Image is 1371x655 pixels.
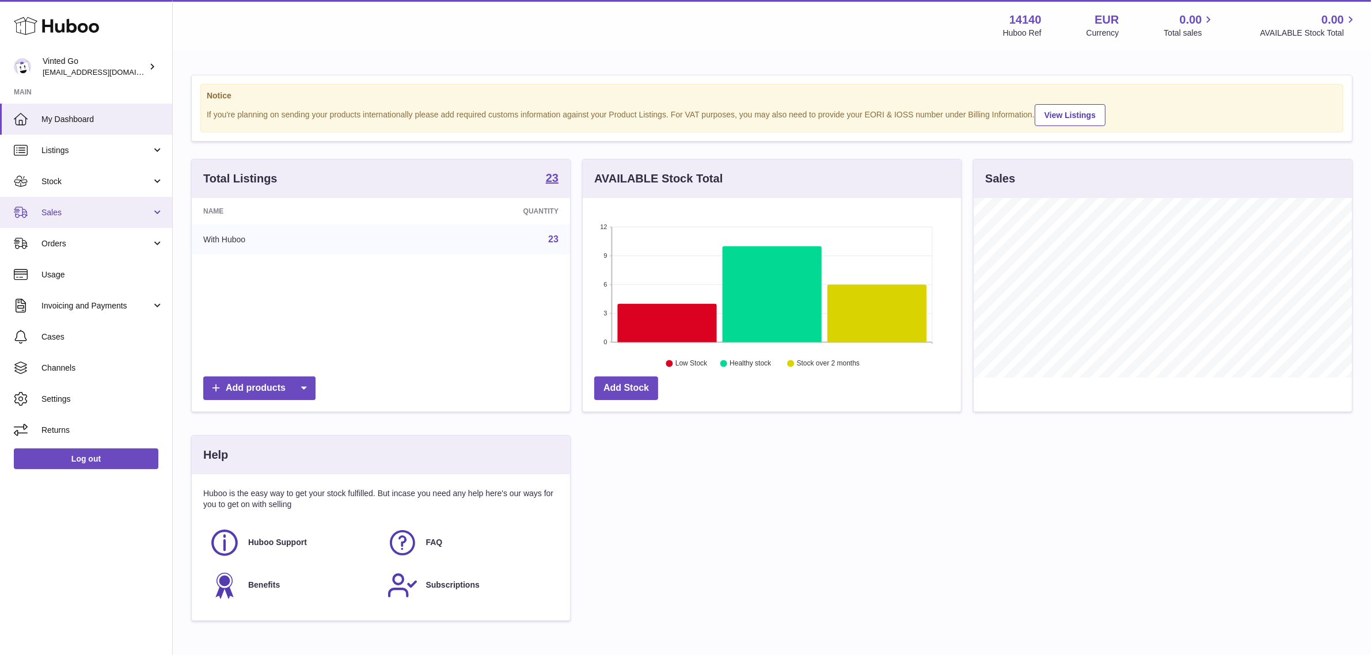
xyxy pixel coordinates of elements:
span: [EMAIL_ADDRESS][DOMAIN_NAME] [43,67,169,77]
h3: AVAILABLE Stock Total [594,171,723,186]
th: Name [192,198,392,224]
text: 12 [600,223,607,230]
strong: 14140 [1009,12,1042,28]
span: Listings [41,145,151,156]
strong: Notice [207,90,1337,101]
span: Settings [41,394,164,405]
a: View Listings [1035,104,1106,126]
span: Huboo Support [248,537,307,548]
strong: EUR [1095,12,1119,28]
span: Stock [41,176,151,187]
span: 0.00 [1180,12,1202,28]
a: Subscriptions [387,570,553,601]
text: 0 [603,338,607,345]
a: Huboo Support [209,527,375,558]
span: Returns [41,425,164,436]
a: 23 [548,234,559,244]
text: Stock over 2 months [797,360,860,368]
strong: 23 [546,172,559,184]
span: Subscriptions [426,580,480,591]
p: Huboo is the easy way to get your stock fulfilled. But incase you need any help here's our ways f... [203,488,559,510]
span: Invoicing and Payments [41,300,151,311]
th: Quantity [392,198,570,224]
a: 0.00 AVAILABLE Stock Total [1260,12,1357,39]
div: If you're planning on sending your products internationally please add required customs informati... [207,102,1337,126]
span: Orders [41,238,151,249]
text: 3 [603,310,607,317]
a: 23 [546,172,559,186]
a: Log out [14,448,158,469]
h3: Total Listings [203,171,278,186]
div: Vinted Go [43,56,146,78]
text: Healthy stock [730,360,772,368]
span: Benefits [248,580,280,591]
text: 9 [603,252,607,259]
h3: Sales [985,171,1015,186]
a: Add Stock [594,376,658,400]
span: AVAILABLE Stock Total [1260,28,1357,39]
div: Currency [1087,28,1119,39]
span: Total sales [1164,28,1215,39]
a: Add products [203,376,316,400]
span: Cases [41,332,164,342]
div: Huboo Ref [1003,28,1042,39]
span: Channels [41,363,164,374]
text: Low Stock [675,360,708,368]
img: internalAdmin-14140@internal.huboo.com [14,58,31,75]
a: Benefits [209,570,375,601]
span: My Dashboard [41,114,164,125]
span: Sales [41,207,151,218]
text: 6 [603,281,607,288]
span: 0.00 [1321,12,1344,28]
h3: Help [203,447,228,463]
a: 0.00 Total sales [1164,12,1215,39]
td: With Huboo [192,224,392,254]
span: FAQ [426,537,443,548]
span: Usage [41,269,164,280]
a: FAQ [387,527,553,558]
